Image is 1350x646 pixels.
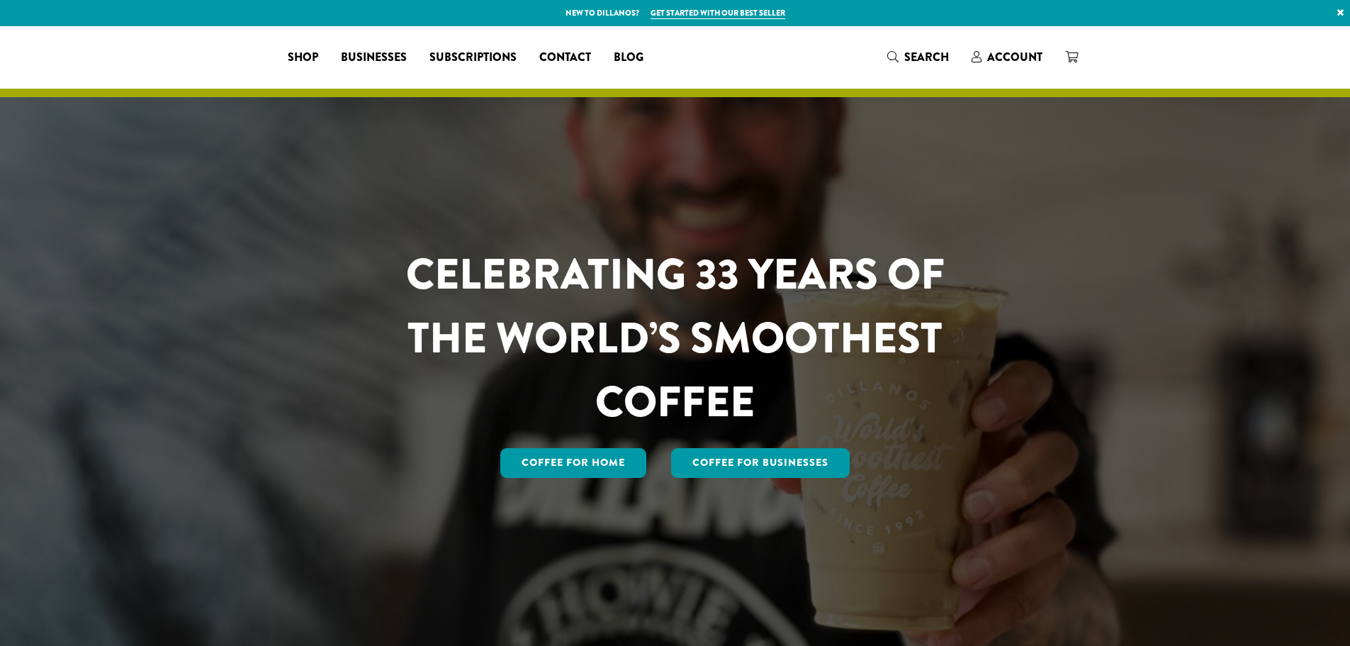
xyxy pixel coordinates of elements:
a: Coffee for Home [500,448,646,478]
h1: CELEBRATING 33 YEARS OF THE WORLD’S SMOOTHEST COFFEE [364,243,986,434]
span: Shop [288,49,318,67]
span: Contact [539,49,591,67]
a: Coffee For Businesses [671,448,850,478]
span: Subscriptions [429,49,517,67]
span: Account [987,49,1042,65]
a: Shop [276,46,330,69]
a: Get started with our best seller [651,7,785,19]
span: Blog [614,49,643,67]
a: Search [876,45,960,69]
span: Businesses [341,49,407,67]
span: Search [904,49,949,65]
